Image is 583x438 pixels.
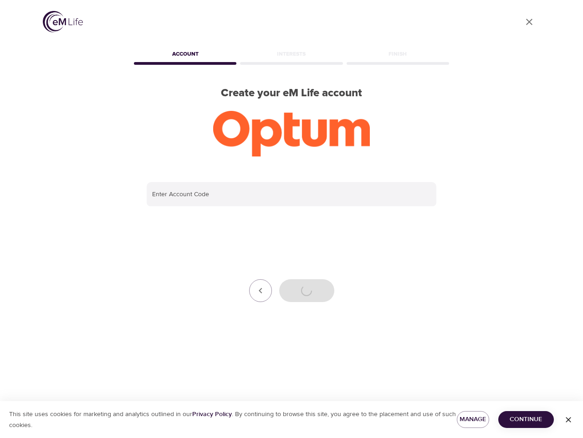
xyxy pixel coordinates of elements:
[506,414,547,425] span: Continue
[518,11,540,33] a: close
[457,411,489,428] button: Manage
[213,111,370,156] img: Optum-logo-ora-RGB.png
[192,410,232,418] a: Privacy Policy
[464,414,482,425] span: Manage
[132,87,451,100] h2: Create your eM Life account
[43,11,83,32] img: logo
[498,411,554,428] button: Continue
